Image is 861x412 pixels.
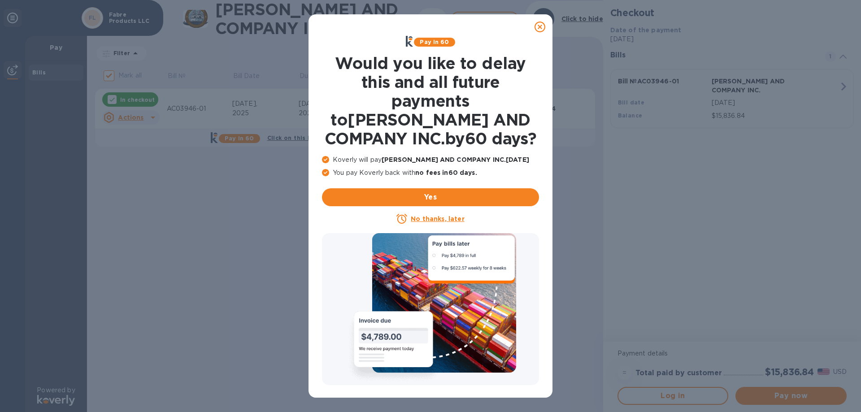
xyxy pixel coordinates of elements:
[411,215,464,222] u: No thanks, later
[329,192,532,203] span: Yes
[420,39,449,45] b: Pay in 60
[322,155,539,165] p: Koverly will pay
[382,156,529,163] b: [PERSON_NAME] AND COMPANY INC. [DATE]
[322,188,539,206] button: Yes
[415,169,477,176] b: no fees in 60 days .
[322,54,539,148] h1: Would you like to delay this and all future payments to [PERSON_NAME] AND COMPANY INC. by 60 days ?
[322,168,539,178] p: You pay Koverly back with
